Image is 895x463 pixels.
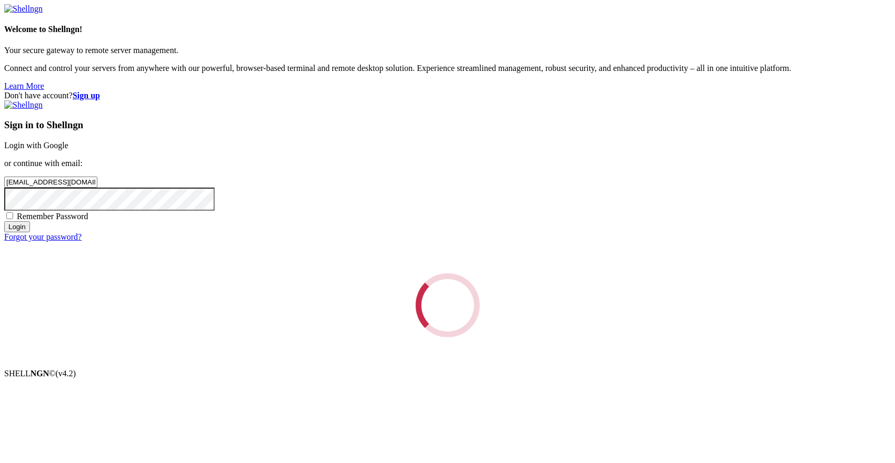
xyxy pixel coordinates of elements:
a: Login with Google [4,141,68,150]
p: Connect and control your servers from anywhere with our powerful, browser-based terminal and remo... [4,64,891,73]
input: Remember Password [6,212,13,219]
input: Login [4,221,30,232]
h4: Welcome to Shellngn! [4,25,891,34]
p: Your secure gateway to remote server management. [4,46,891,55]
a: Learn More [4,81,44,90]
div: Loading... [407,264,488,346]
b: NGN [31,369,49,378]
input: Email address [4,177,97,188]
img: Shellngn [4,100,43,110]
a: Sign up [73,91,100,100]
div: Don't have account? [4,91,891,100]
span: 4.2.0 [56,369,76,378]
img: Shellngn [4,4,43,14]
span: Remember Password [17,212,88,221]
span: SHELL © [4,369,76,378]
p: or continue with email: [4,159,891,168]
h3: Sign in to Shellngn [4,119,891,131]
a: Forgot your password? [4,232,82,241]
